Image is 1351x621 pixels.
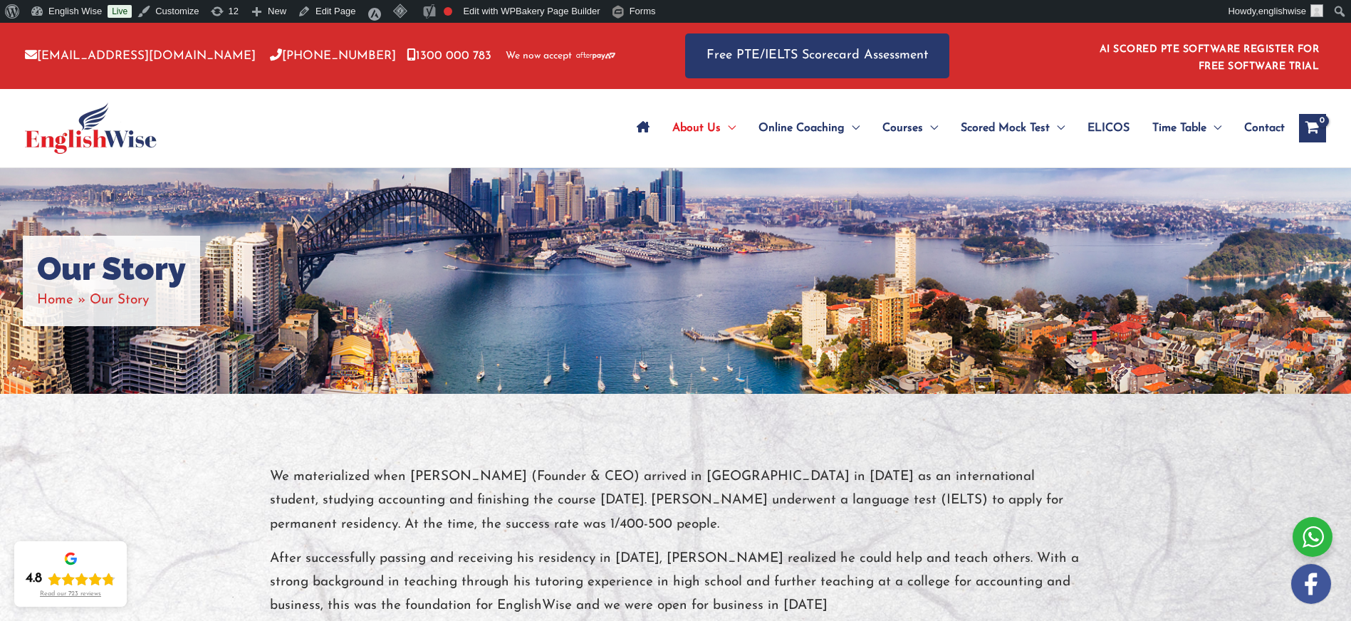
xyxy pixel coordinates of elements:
[37,293,73,307] a: Home
[26,570,42,588] div: 4.8
[949,103,1076,153] a: Scored Mock TestMenu Toggle
[576,52,615,60] img: Afterpay-Logo
[1076,103,1141,153] a: ELICOS
[444,7,452,16] div: Focus keyphrase not set
[1244,103,1285,153] span: Contact
[672,103,721,153] span: About Us
[923,103,938,153] span: Menu Toggle
[758,103,845,153] span: Online Coaching
[506,49,572,63] span: We now accept
[961,103,1050,153] span: Scored Mock Test
[1152,103,1206,153] span: Time Table
[40,590,101,598] div: Read our 723 reviews
[625,103,1285,153] nav: Site Navigation: Main Menu
[882,103,923,153] span: Courses
[1087,103,1130,153] span: ELICOS
[1100,44,1320,72] a: AI SCORED PTE SOFTWARE REGISTER FOR FREE SOFTWARE TRIAL
[108,5,132,18] a: Live
[1050,103,1065,153] span: Menu Toggle
[270,465,1082,536] p: We materialized when [PERSON_NAME] (Founder & CEO) arrived in [GEOGRAPHIC_DATA] in [DATE] as an i...
[25,50,256,62] a: [EMAIL_ADDRESS][DOMAIN_NAME]
[270,50,396,62] a: [PHONE_NUMBER]
[1091,33,1326,79] aside: Header Widget 1
[90,293,149,307] span: Our Story
[25,103,157,154] img: cropped-ew-logo
[871,103,949,153] a: CoursesMenu Toggle
[1141,103,1233,153] a: Time TableMenu Toggle
[26,570,115,588] div: Rating: 4.8 out of 5
[407,50,491,62] a: 1300 000 783
[37,250,186,288] h1: Our Story
[1291,564,1331,604] img: white-facebook.png
[1206,103,1221,153] span: Menu Toggle
[1310,4,1323,17] img: ashok kumar
[661,103,747,153] a: About UsMenu Toggle
[721,103,736,153] span: Menu Toggle
[270,547,1082,618] p: After successfully passing and receiving his residency in [DATE], [PERSON_NAME] realized he could...
[845,103,860,153] span: Menu Toggle
[37,288,186,312] nav: Breadcrumbs
[1258,6,1306,16] span: englishwise
[685,33,949,78] a: Free PTE/IELTS Scorecard Assessment
[747,103,871,153] a: Online CoachingMenu Toggle
[1299,114,1326,142] a: View Shopping Cart, empty
[1233,103,1285,153] a: Contact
